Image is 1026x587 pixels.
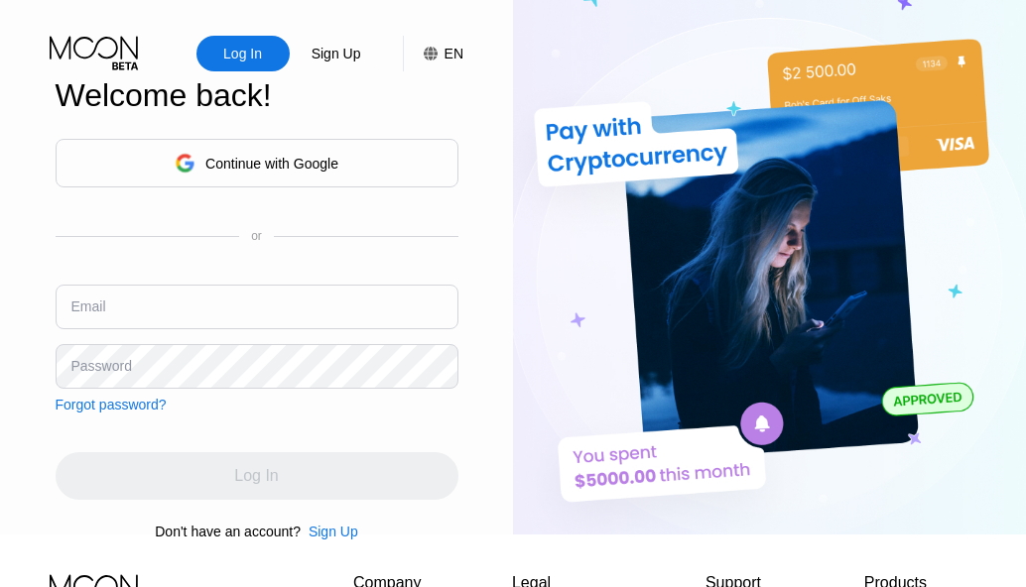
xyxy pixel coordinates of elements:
[196,36,290,71] div: Log In
[309,524,358,539] div: Sign Up
[71,298,106,314] div: Email
[290,36,383,71] div: Sign Up
[403,36,463,71] div: EN
[205,156,338,172] div: Continue with Google
[56,397,167,412] div: Forgot password?
[445,46,463,61] div: EN
[310,44,363,63] div: Sign Up
[56,77,458,114] div: Welcome back!
[251,229,262,243] div: or
[71,358,132,374] div: Password
[155,524,301,539] div: Don't have an account?
[301,524,358,539] div: Sign Up
[56,139,458,187] div: Continue with Google
[221,44,264,63] div: Log In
